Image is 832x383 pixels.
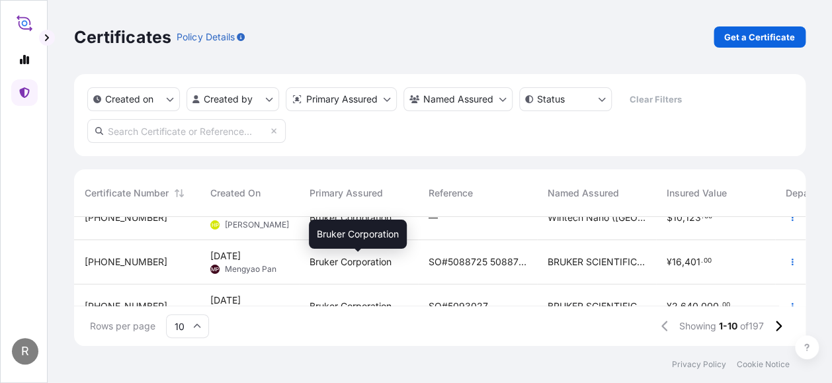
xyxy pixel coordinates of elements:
p: Policy Details [177,30,234,44]
span: Created On [210,187,261,200]
button: createdBy Filter options [187,87,279,111]
p: Clear Filters [630,93,682,106]
button: certificateStatus Filter options [519,87,612,111]
span: Showing [679,319,716,333]
span: Certificate Number [85,187,169,200]
button: Sort [171,185,187,201]
span: 00 [704,214,712,219]
span: Wintech Nano ([GEOGRAPHIC_DATA]) Co., Ltd. [548,211,645,224]
span: . [702,214,704,219]
p: Status [537,93,565,106]
a: Get a Certificate [714,26,806,48]
button: createdOn Filter options [87,87,180,111]
span: of 197 [740,319,764,333]
span: , [682,257,685,267]
span: 00 [704,259,712,263]
span: [DATE] [210,249,241,263]
span: — [429,211,438,224]
span: R [21,345,29,358]
span: , [678,302,681,311]
span: 123 [685,213,701,222]
span: Insured Value [667,187,727,200]
span: 640 [681,302,698,311]
p: Certificates [74,26,171,48]
span: [PHONE_NUMBER] [85,300,167,313]
span: Bruker Corporation [310,300,392,313]
span: BRUKER SCIENTIFIC INSTRUMENTS HONG KONG CO. LIMITED [548,300,645,313]
button: cargoOwner Filter options [403,87,513,111]
span: MP [211,263,219,276]
span: Bruker Corporation [317,228,399,241]
p: Created by [204,93,253,106]
input: Search Certificate or Reference... [87,119,286,143]
span: 000 [701,302,719,311]
span: [DATE] [210,294,241,307]
span: Named Assured [548,187,619,200]
span: , [698,302,701,311]
span: 1-10 [719,319,737,333]
span: 00 [722,303,730,308]
span: 16 [672,257,682,267]
p: Named Assured [423,93,493,106]
span: ¥ [667,302,672,311]
span: [PERSON_NAME] [225,220,289,230]
span: . [701,259,703,263]
p: Primary Assured [306,93,378,106]
span: . [720,303,722,308]
span: 401 [685,257,700,267]
p: Get a Certificate [724,30,795,44]
span: 10 [673,213,683,222]
span: BRUKER SCIENTIFIC INSTRUMENTS HONG KONG CO. LIMITED [548,255,645,269]
span: Primary Assured [310,187,383,200]
span: Reference [429,187,473,200]
span: SO#5088725 5088727 [429,255,526,269]
a: Privacy Policy [672,359,726,370]
span: HP [212,218,219,232]
a: Cookie Notice [737,359,790,370]
span: 2 [672,302,678,311]
span: Bruker Corporation [310,255,392,269]
span: Rows per page [90,319,155,333]
p: Created on [105,93,153,106]
button: Clear Filters [618,89,692,110]
span: Bruker Corporation [310,211,392,224]
button: distributor Filter options [286,87,397,111]
span: SO#5093027 [429,300,488,313]
span: [PHONE_NUMBER] [85,255,167,269]
span: [PHONE_NUMBER] [85,211,167,224]
span: $ [667,213,673,222]
span: ¥ [667,257,672,267]
span: , [683,213,685,222]
span: Departure [786,187,829,200]
span: Mengyao Pan [225,264,276,275]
